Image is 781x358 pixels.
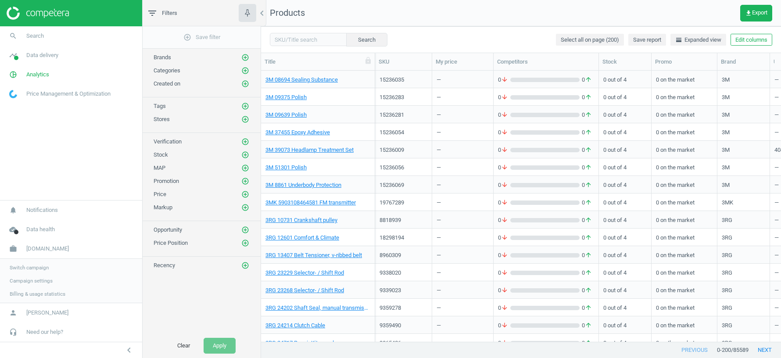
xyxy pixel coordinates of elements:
i: add_circle_outline [241,151,249,159]
i: add_circle_outline [241,54,249,61]
button: add_circle_outline [241,190,250,199]
a: 3M 08694 Sealing Substance [265,76,338,84]
div: 3RG [722,339,732,350]
i: arrow_downward [501,269,508,277]
span: Verification [154,138,182,145]
a: 3M 09375 Polish [265,93,307,101]
button: add_circle_outline [241,102,250,111]
span: Promotion [154,178,179,184]
i: add_circle_outline [241,226,249,234]
span: 0 [580,251,594,259]
button: add_circle_outline [241,261,250,270]
span: MAP [154,165,165,171]
a: 3M 8861 Underbody Protection [265,181,341,189]
span: 0 [580,146,594,154]
span: Filters [162,9,177,17]
div: 8818939 [380,216,427,224]
div: 0 on the market [656,300,713,315]
i: arrow_upward [585,339,592,347]
div: 0 on the market [656,212,713,227]
div: 3M [722,181,730,192]
div: 0 on the market [656,142,713,157]
div: — [437,339,441,350]
i: headset_mic [5,324,21,340]
div: 3M [722,129,730,140]
span: 0 [580,269,594,277]
a: 3RG 24202 Shaft Seal, manual transmission [265,304,370,312]
span: Price [154,191,166,197]
i: arrow_downward [501,322,508,329]
div: — [437,216,441,227]
a: 3M 39073 Headlamp Treatment Set [265,146,354,154]
div: 0 on the market [656,265,713,280]
div: 0 out of 4 [603,124,647,140]
div: 3M [722,164,730,175]
span: 0 [580,111,594,119]
span: Need our help? [26,328,63,336]
button: add_circle_outline [241,164,250,172]
div: 19767289 [380,199,427,207]
div: — [437,322,441,333]
div: 0 out of 4 [603,265,647,280]
div: — [437,93,441,104]
button: add_circle_outline [241,79,250,88]
div: 0 on the market [656,247,713,262]
div: grid [261,71,781,342]
i: search [5,28,21,44]
i: arrow_upward [585,111,592,119]
div: 0 out of 4 [603,72,647,87]
div: Title [265,58,371,66]
div: 0 out of 4 [603,177,647,192]
div: 0 on the market [656,282,713,297]
span: [DOMAIN_NAME] [26,245,69,253]
div: 9365426 [380,339,427,347]
i: horizontal_split [675,36,682,43]
span: 0 [580,322,594,329]
span: 0 [498,76,510,84]
button: add_circle_outline [241,115,250,124]
div: 0 on the market [656,317,713,333]
button: previous [672,342,717,358]
div: 3MK [722,199,733,210]
i: pie_chart_outlined [5,66,21,83]
button: add_circle_outline [241,150,250,159]
div: — [437,304,441,315]
div: Brand [721,58,766,66]
div: Stock [602,58,648,66]
span: / 85589 [731,346,749,354]
i: add_circle_outline [241,239,249,247]
span: Stock [154,151,168,158]
div: 0 on the market [656,89,713,104]
span: 0 [580,234,594,242]
div: — [437,164,441,175]
div: 0 on the market [656,194,713,210]
span: 0 [580,129,594,136]
div: — [437,251,441,262]
i: arrow_downward [501,234,508,242]
button: Clear [168,338,199,354]
i: arrow_downward [501,129,508,136]
span: Campaign settings [10,277,53,284]
div: My price [436,58,490,66]
span: Analytics [26,71,49,79]
i: add_circle_outline [241,138,249,146]
div: 15236035 [380,76,427,84]
button: add_circle_outline [241,53,250,62]
i: arrow_downward [501,286,508,294]
div: 0 out of 4 [603,300,647,315]
i: arrow_upward [585,93,592,101]
div: — [437,129,441,140]
div: 15236054 [380,129,427,136]
i: arrow_downward [501,146,508,154]
button: add_circle_outline [241,177,250,186]
i: add_circle_outline [241,164,249,172]
span: 0 [580,199,594,207]
button: chevron_left [118,344,140,356]
span: Export [745,10,767,17]
span: Recency [154,262,175,268]
div: 8960309 [380,251,427,259]
div: 18298194 [380,234,427,242]
div: 0 on the market [656,107,713,122]
i: person [5,304,21,321]
div: 15236283 [380,93,427,101]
